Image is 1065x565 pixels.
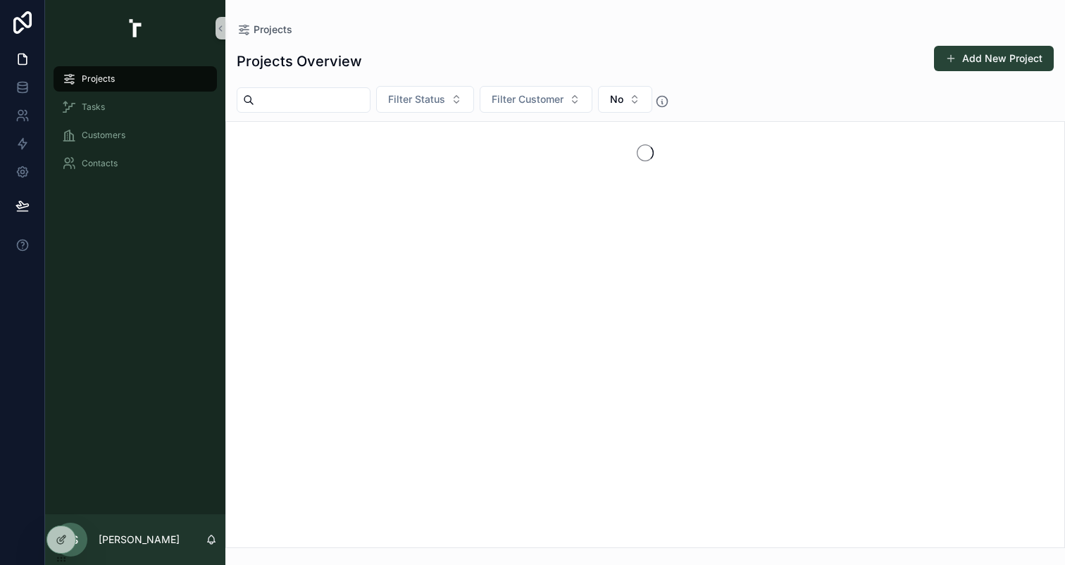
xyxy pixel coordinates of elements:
img: App logo [118,17,152,39]
a: Tasks [54,94,217,120]
span: No [610,92,623,106]
a: Projects [54,66,217,92]
a: Contacts [54,151,217,176]
button: Select Button [598,86,652,113]
button: Select Button [376,86,474,113]
span: Customers [82,130,125,141]
span: Filter Customer [492,92,563,106]
div: scrollable content [45,56,225,194]
span: Projects [82,73,115,85]
p: [PERSON_NAME] [99,533,180,547]
button: Add New Project [934,46,1054,71]
span: Contacts [82,158,118,169]
span: Projects [254,23,292,37]
a: Customers [54,123,217,148]
button: Select Button [480,86,592,113]
h1: Projects Overview [237,51,362,71]
span: Filter Status [388,92,445,106]
span: Tasks [82,101,105,113]
a: Projects [237,23,292,37]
